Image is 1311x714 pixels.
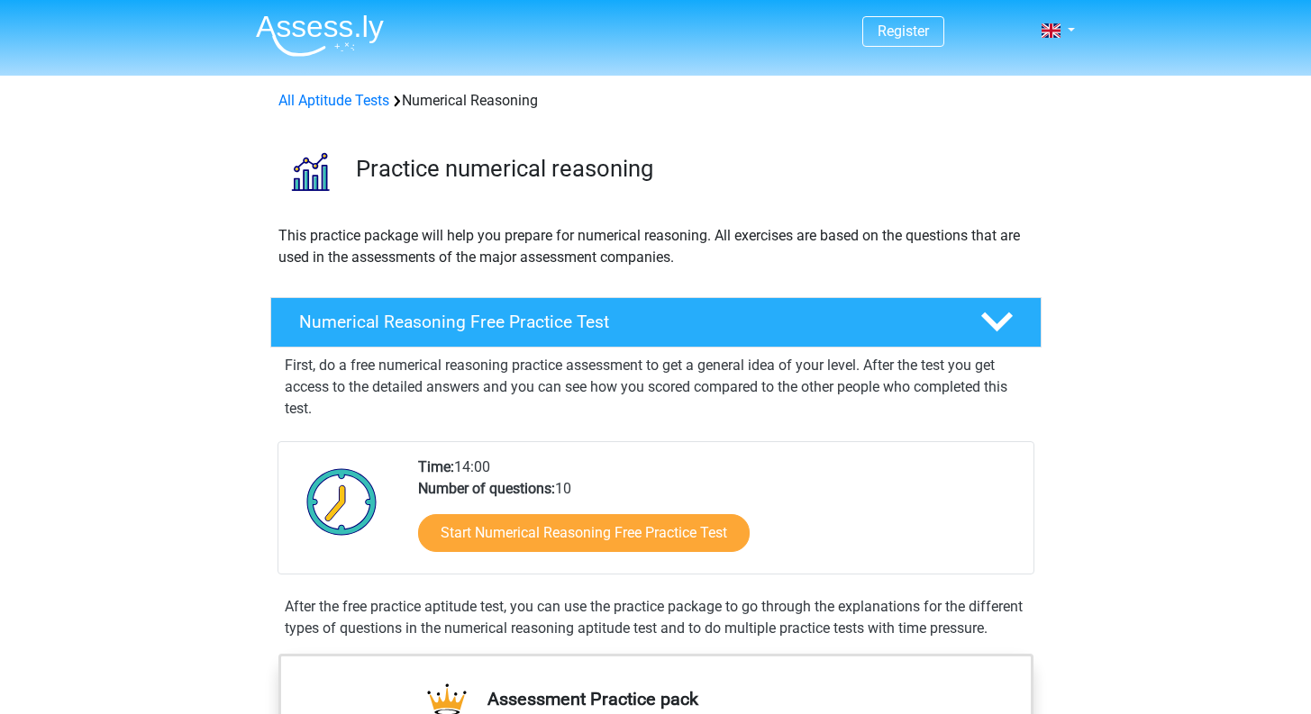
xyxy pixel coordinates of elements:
[271,90,1041,112] div: Numerical Reasoning
[256,14,384,57] img: Assessly
[263,297,1049,348] a: Numerical Reasoning Free Practice Test
[418,480,555,497] b: Number of questions:
[418,514,750,552] a: Start Numerical Reasoning Free Practice Test
[278,225,1033,268] p: This practice package will help you prepare for numerical reasoning. All exercises are based on t...
[278,596,1034,639] div: After the free practice aptitude test, you can use the practice package to go through the explana...
[299,312,951,332] h4: Numerical Reasoning Free Practice Test
[405,456,1033,574] div: 14:00 10
[418,458,454,475] b: Time:
[296,456,387,547] img: Clock
[278,92,389,109] a: All Aptitude Tests
[285,355,1027,420] p: First, do a free numerical reasoning practice assessment to get a general idea of your level. Aft...
[271,133,348,210] img: numerical reasoning
[356,155,1027,183] h3: Practice numerical reasoning
[878,23,929,40] a: Register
